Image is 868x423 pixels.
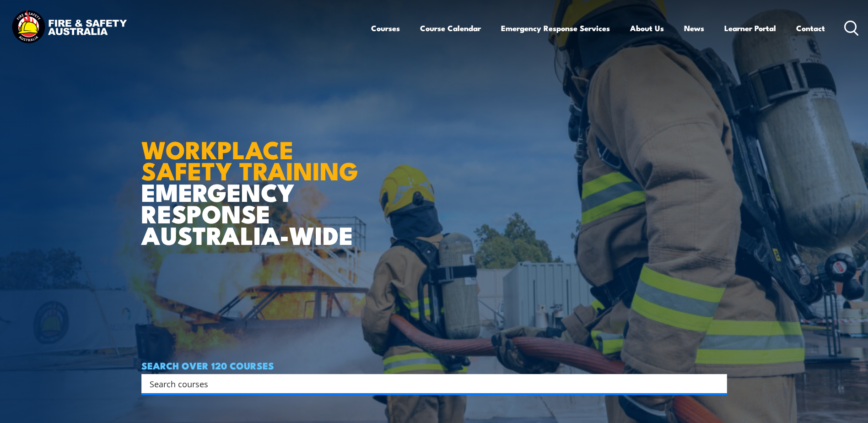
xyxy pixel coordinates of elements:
button: Search magnifier button [711,377,724,390]
a: Courses [371,16,400,40]
a: Contact [796,16,825,40]
strong: WORKPLACE SAFETY TRAINING [141,130,358,189]
form: Search form [151,377,709,390]
a: About Us [630,16,664,40]
input: Search input [150,377,707,390]
h4: SEARCH OVER 120 COURSES [141,360,727,370]
h1: EMERGENCY RESPONSE AUSTRALIA-WIDE [141,115,365,245]
a: News [684,16,704,40]
a: Emergency Response Services [501,16,610,40]
a: Learner Portal [724,16,776,40]
a: Course Calendar [420,16,481,40]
